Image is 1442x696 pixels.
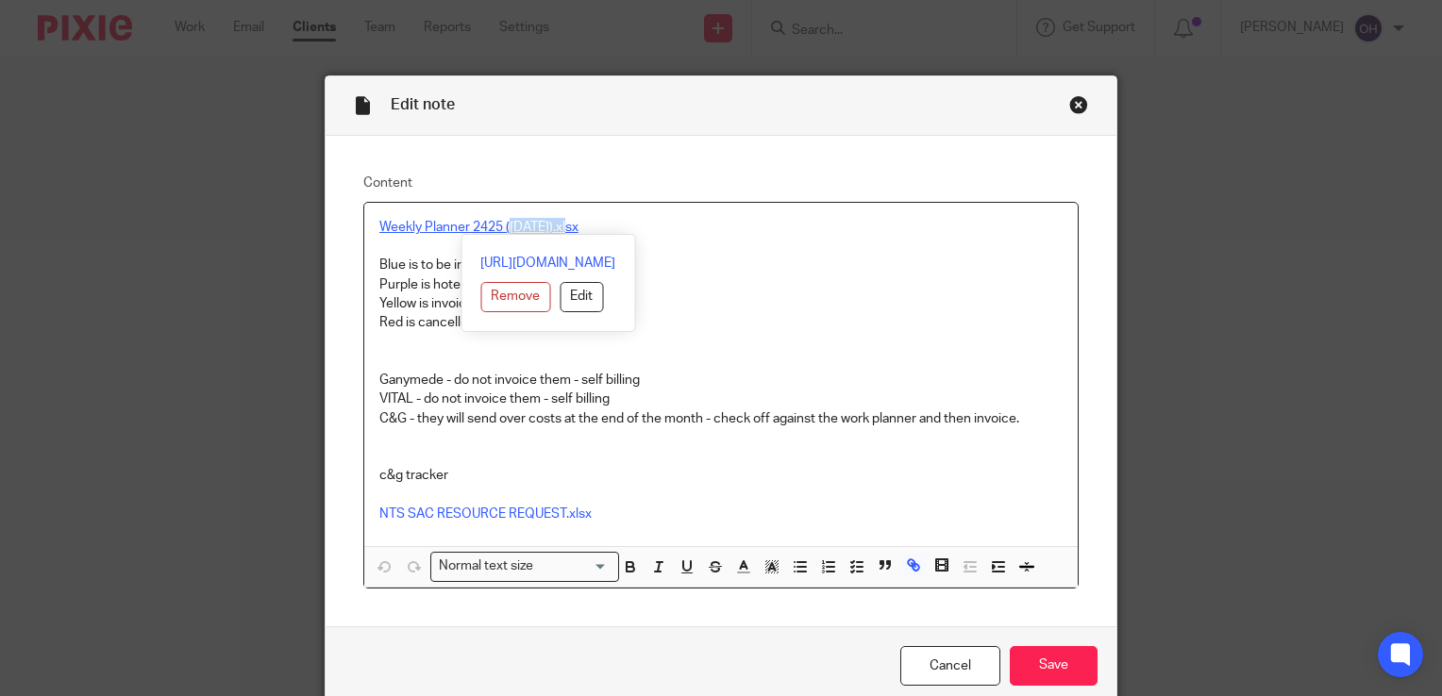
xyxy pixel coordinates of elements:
[363,174,1079,192] label: Content
[480,254,615,273] a: [URL][DOMAIN_NAME]
[430,552,619,581] div: Search for option
[540,556,608,576] input: Search for option
[379,371,1063,389] p: Ganymede - do not invoice them - self billing
[379,275,1063,294] p: Purple is hotels to be invoiced
[1010,646,1098,687] input: Save
[391,97,455,112] span: Edit note
[480,282,550,312] button: Remove
[379,221,578,234] a: Weekly Planner 2425 ([DATE]).xlsx
[900,646,1000,687] a: Cancel
[379,389,1063,408] p: VITAL - do not invoice them - self billing
[560,282,603,312] button: Edit
[1069,95,1088,114] div: Close this dialog window
[435,556,538,576] span: Normal text size
[379,466,1063,485] p: c&g tracker
[379,256,1063,274] p: Blue is to be invoiced
[379,313,1063,332] p: Red is cancelled
[379,507,592,521] a: NTS SAC RESOURCE REQUEST.xlsx
[379,409,1063,428] p: C&G - they will send over costs at the end of the month - check off against the work planner and ...
[379,294,1063,313] p: Yellow is invoiced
